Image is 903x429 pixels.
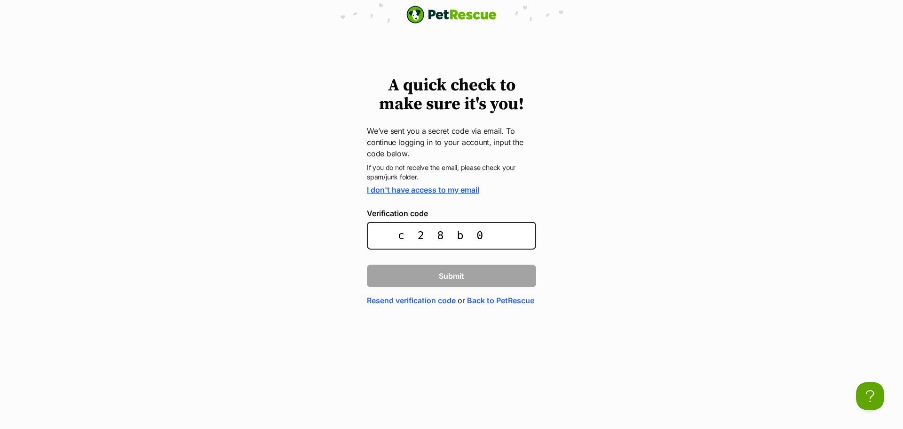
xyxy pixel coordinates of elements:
[367,295,456,306] a: Resend verification code
[367,209,536,218] label: Verification code
[367,265,536,287] button: Submit
[467,295,534,306] a: Back to PetRescue
[406,6,497,24] img: logo-e224e6f780fb5917bec1dbf3a21bbac754714ae5b6737aabdf751b685950b380.svg
[856,382,884,410] iframe: Help Scout Beacon - Open
[367,76,536,114] h1: A quick check to make sure it's you!
[367,125,536,159] p: We’ve sent you a secret code via email. To continue logging in to your account, input the code be...
[367,222,536,250] input: Enter the 6-digit verification code sent to your device
[367,185,479,194] a: I don't have access to my email
[458,295,465,306] span: or
[367,163,536,182] p: If you do not receive the email, please check your spam/junk folder.
[439,270,464,282] span: Submit
[406,6,497,24] a: PetRescue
